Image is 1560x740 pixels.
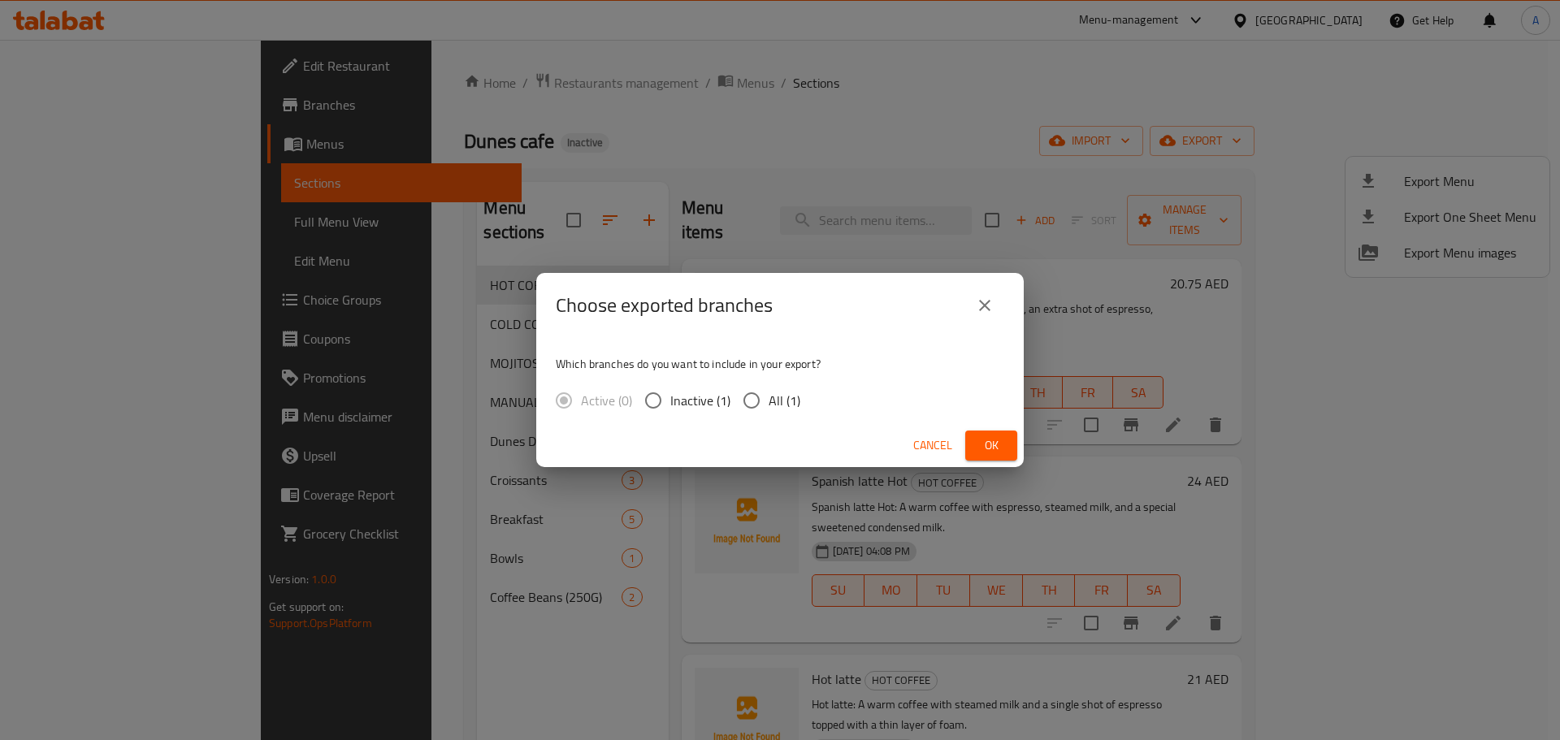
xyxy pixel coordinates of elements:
[913,435,952,456] span: Cancel
[965,431,1017,461] button: Ok
[670,391,730,410] span: Inactive (1)
[769,391,800,410] span: All (1)
[965,286,1004,325] button: close
[907,431,959,461] button: Cancel
[581,391,632,410] span: Active (0)
[978,435,1004,456] span: Ok
[556,292,773,318] h2: Choose exported branches
[556,356,1004,372] p: Which branches do you want to include in your export?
